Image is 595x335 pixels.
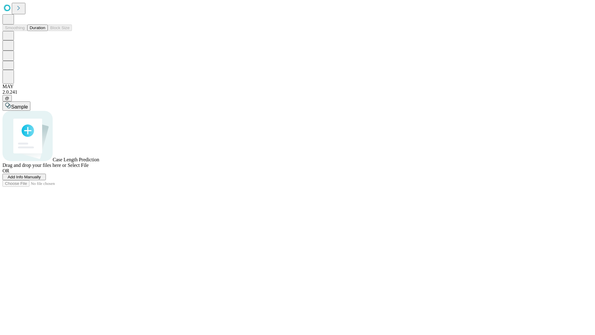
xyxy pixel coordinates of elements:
[27,25,48,31] button: Duration
[68,163,89,168] span: Select File
[11,104,28,109] span: Sample
[8,175,41,179] span: Add Info Manually
[48,25,72,31] button: Block Size
[2,163,66,168] span: Drag and drop your files here or
[53,157,99,162] span: Case Length Prediction
[2,101,30,111] button: Sample
[2,174,46,180] button: Add Info Manually
[2,95,12,101] button: @
[2,25,27,31] button: Smoothing
[2,84,593,89] div: MAY
[2,168,9,173] span: OR
[2,89,593,95] div: 2.0.241
[5,96,9,100] span: @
